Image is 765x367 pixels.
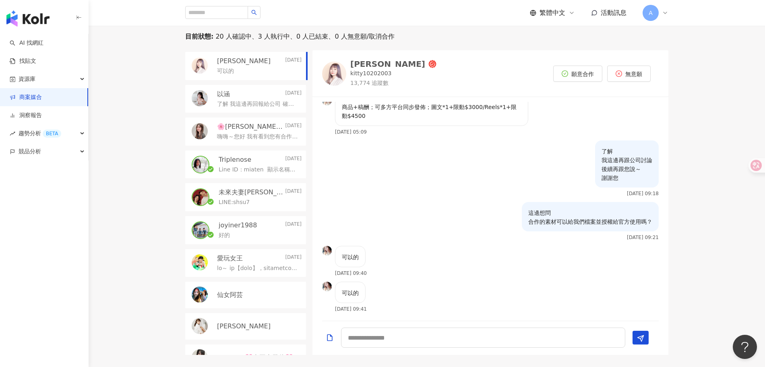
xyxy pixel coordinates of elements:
img: KOL Avatar [192,189,209,205]
p: [DATE] [285,90,302,99]
span: 20 人確認中、3 人執行中、0 人已結束、0 人無意願/取消合作 [213,32,395,41]
span: check-circle [562,70,568,77]
p: 這邊想問 合作的素材可以給我們檔案並授權給官方使用嗎？ [528,208,652,226]
p: [DATE] [285,221,302,230]
img: KOL Avatar [192,318,208,334]
img: KOL Avatar [192,287,208,303]
p: LINE:shsu7 [219,198,250,206]
p: 目前狀態 : [185,32,213,41]
p: 🌸[PERSON_NAME]🌸 [217,122,283,131]
p: lo～ ip【dolo】，sitametcon，adipisci，elitseddoeiu，tempori，utl ! etd ：magna://aliquaeni986.adm/ VE ：qu... [217,264,298,272]
p: 愛玩女王 [217,254,243,263]
img: KOL Avatar [322,246,332,256]
p: ＳＨＡＮ 🩷多平台發佈🩷Youtube /tiktok/小紅書/IG/FB/痞客邦/Dcard [217,353,300,362]
a: 洞察報告 [10,111,42,120]
p: Line ID：miaten 顯示名稱是：mia 加帳號後，請留言寫字或貼圖給我（怕漏信） [219,166,298,174]
a: 找貼文 [10,57,36,65]
p: [DATE] 05:09 [335,129,367,135]
p: [DATE] 09:41 [335,306,367,312]
button: 願意合作 [553,66,602,82]
p: [DATE] [285,254,302,263]
span: close-circle [616,70,622,77]
div: [PERSON_NAME] [350,60,425,68]
img: KOL Avatar [322,62,346,86]
img: KOL Avatar [192,222,209,238]
span: 繁體中文 [540,8,565,17]
p: 商品+稿酬；可多方平台同步發佈；圖文*1+限動$3000/Reels*1+限動$4500 [342,103,521,120]
p: 了解 我這邊再跟公司討論 後續再跟您說～ 謝謝您 [602,147,652,182]
img: KOL Avatar [192,157,209,173]
img: KOL Avatar [192,58,208,74]
a: 商案媒合 [10,93,42,101]
p: 仙女阿芸 [217,291,243,299]
img: KOL Avatar [192,349,208,365]
span: 趨勢分析 [19,124,61,142]
p: [DATE] [285,188,302,197]
span: 資源庫 [19,70,35,88]
button: 無意願 [607,66,651,82]
p: 13,774 追蹤數 [350,79,436,87]
span: 競品分析 [19,142,41,161]
p: [DATE] 09:21 [627,235,659,240]
p: kitty10202003 [350,70,392,78]
p: 嗨嗨～您好 我有看到您有合作意願 不知道您有沒有查看到合作內容 以及收費方式呢？ 主要以商品互惠＋＄1000的報酬為主 商品會提供4色 有任何其他合作想法都可以提出唷～ [217,133,298,141]
img: logo [6,10,50,27]
span: rise [10,131,15,136]
img: KOL Avatar [192,254,208,270]
p: joyiner1988 [219,221,257,230]
span: 活動訊息 [601,9,626,16]
img: KOL Avatar [192,123,208,139]
button: Add a file [326,328,334,347]
span: search [251,10,257,15]
div: BETA [43,130,61,138]
p: [DATE] 09:18 [627,191,659,196]
p: 未來夫妻[PERSON_NAME] & [PERSON_NAME] [219,188,283,197]
span: A [649,8,653,17]
p: [PERSON_NAME] [217,322,271,331]
iframe: Help Scout Beacon - Open [733,335,757,359]
button: Send [633,331,649,344]
p: 以涵 [217,90,230,99]
p: [DATE] [285,155,302,164]
p: [DATE] [285,57,302,66]
span: 無意願 [625,71,642,77]
img: KOL Avatar [192,90,208,106]
p: 可以的 [342,253,359,262]
p: 可以的 [342,289,359,297]
a: KOL Avatar[PERSON_NAME]kitty1020200313,774 追蹤數 [322,60,436,87]
p: [DATE] 09:40 [335,270,367,276]
span: 願意合作 [571,71,594,77]
a: searchAI 找網紅 [10,39,43,47]
p: [DATE] [285,122,302,131]
p: 好的 [219,231,230,239]
p: Triplenose [219,155,251,164]
p: [PERSON_NAME] [217,57,271,66]
p: 可以的 [217,67,234,75]
p: 了解 我這邊再回報給公司 確認後再跟你說～ [217,100,298,108]
img: KOL Avatar [322,282,332,291]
